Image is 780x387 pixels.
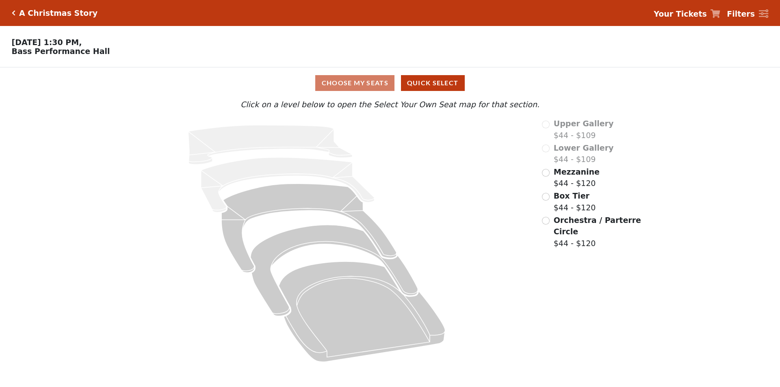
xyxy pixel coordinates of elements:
path: Upper Gallery - Seats Available: 0 [188,125,352,164]
label: $44 - $120 [554,214,642,249]
a: Your Tickets [654,8,720,20]
strong: Your Tickets [654,9,707,18]
span: Mezzanine [554,167,600,176]
path: Lower Gallery - Seats Available: 0 [201,158,375,213]
span: Upper Gallery [554,119,614,128]
button: Quick Select [401,75,465,91]
label: $44 - $120 [554,190,596,213]
span: Orchestra / Parterre Circle [554,216,641,236]
span: Lower Gallery [554,143,614,152]
p: Click on a level below to open the Select Your Own Seat map for that section. [103,99,677,110]
path: Orchestra / Parterre Circle - Seats Available: 130 [279,262,446,362]
label: $44 - $120 [554,166,600,189]
a: Click here to go back to filters [12,10,15,16]
a: Filters [727,8,768,20]
label: $44 - $109 [554,142,614,165]
label: $44 - $109 [554,118,614,141]
span: Box Tier [554,191,589,200]
strong: Filters [727,9,755,18]
h5: A Christmas Story [19,9,97,18]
